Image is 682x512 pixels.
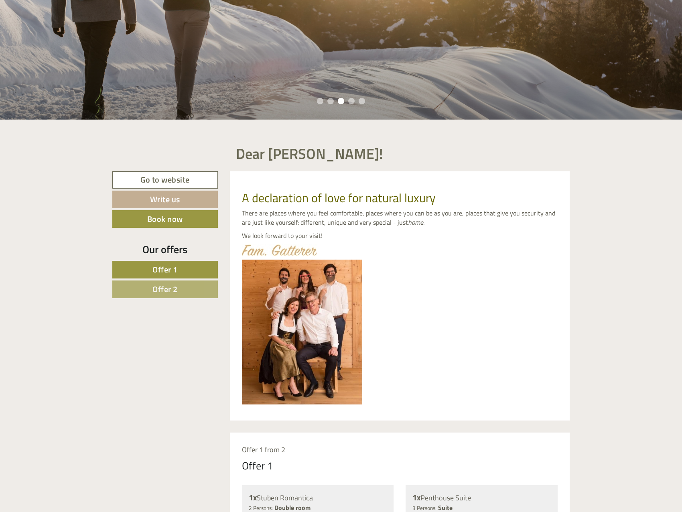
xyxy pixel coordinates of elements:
h1: Dear [PERSON_NAME]! [236,146,383,162]
small: 3 Persons: [412,504,436,512]
a: Write us [112,191,218,208]
div: Our offers [112,242,218,257]
img: image [242,244,317,256]
span: Offer 1 [152,263,178,276]
span: Offer 2 [152,283,178,295]
p: We look forward to your visit! [242,231,558,240]
p: There are places where you feel comfortable, places where you can be as you are, places that give... [242,209,558,227]
a: Book now [112,210,218,228]
img: image [242,260,362,404]
small: 2 Persons: [249,504,273,512]
span: Offer 1 from 2 [242,444,285,455]
em: home [408,217,423,227]
div: Stuben Romantica [249,492,387,504]
div: Offer 1 [242,458,273,473]
div: Penthouse Suite [412,492,551,504]
a: Go to website [112,171,218,189]
b: 1x [249,491,257,504]
b: 1x [412,491,420,504]
span: A declaration of love for natural luxury [242,189,435,207]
